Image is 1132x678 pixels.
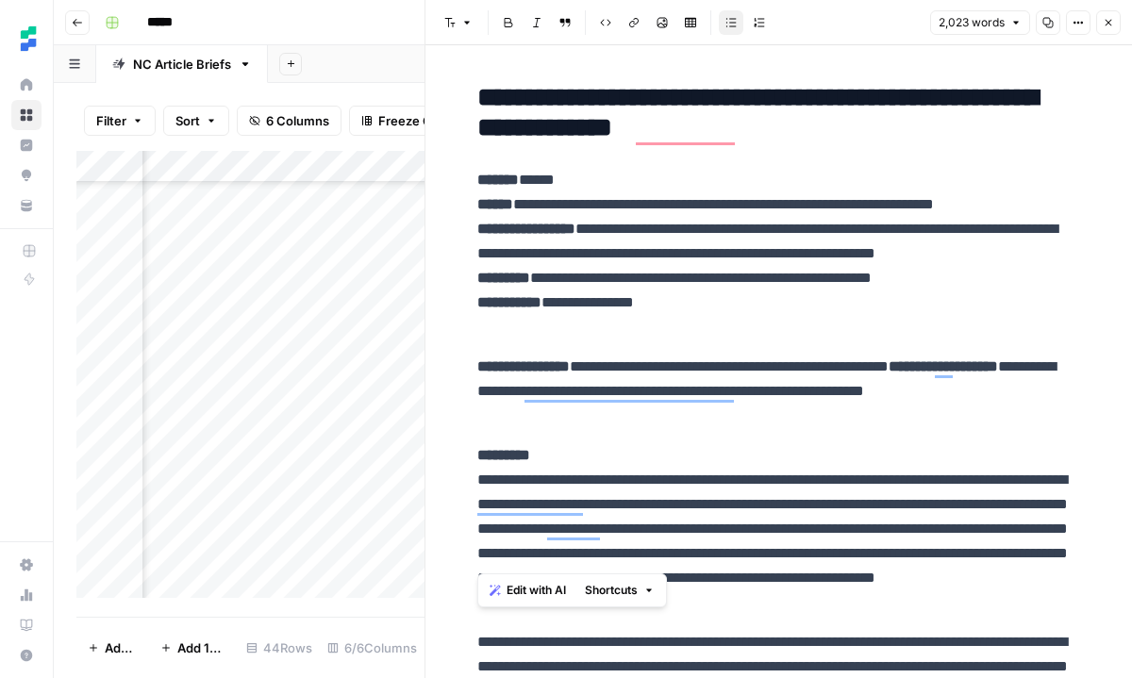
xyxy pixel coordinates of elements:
span: Edit with AI [507,582,566,599]
button: Help + Support [11,640,42,670]
div: 6/6 Columns [320,633,424,663]
button: 6 Columns [237,106,341,136]
a: Usage [11,580,42,610]
a: Browse [11,100,42,130]
button: 2,023 words [930,10,1030,35]
span: 2,023 words [939,14,1005,31]
span: Filter [96,111,126,130]
img: Ten Speed Logo [11,22,45,56]
a: Settings [11,550,42,580]
a: Insights [11,130,42,160]
a: Your Data [11,190,42,221]
button: Freeze Columns [349,106,488,136]
button: Shortcuts [577,578,662,603]
button: Add Row [76,633,149,663]
button: Edit with AI [482,578,574,603]
span: 6 Columns [266,111,329,130]
span: Freeze Columns [378,111,475,130]
span: Add 10 Rows [177,638,227,657]
div: 44 Rows [239,633,320,663]
span: Sort [175,111,200,130]
button: Sort [163,106,229,136]
span: Add Row [105,638,138,657]
button: Add 10 Rows [149,633,239,663]
div: NC Article Briefs [133,55,231,74]
span: Shortcuts [585,582,638,599]
a: Home [11,70,42,100]
button: Workspace: Ten Speed [11,15,42,62]
a: NC Article Briefs [96,45,268,83]
a: Opportunities [11,160,42,190]
button: Filter [84,106,156,136]
a: Learning Hub [11,610,42,640]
